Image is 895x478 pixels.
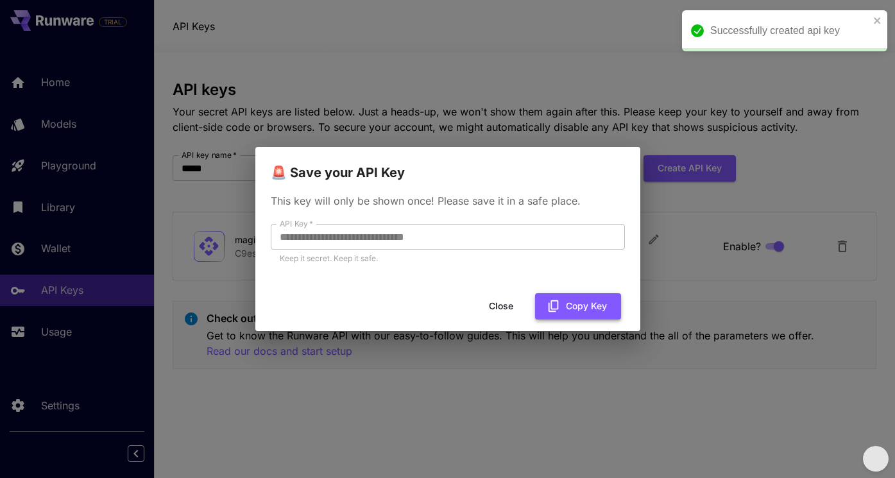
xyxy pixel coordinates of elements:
button: close [873,15,882,26]
p: Keep it secret. Keep it safe. [280,252,616,265]
label: API Key [280,218,313,229]
button: Close [472,293,530,320]
h2: 🚨 Save your API Key [255,147,640,183]
button: Copy Key [535,293,621,320]
div: Successfully created api key [710,23,869,38]
p: This key will only be shown once! Please save it in a safe place. [271,193,625,209]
